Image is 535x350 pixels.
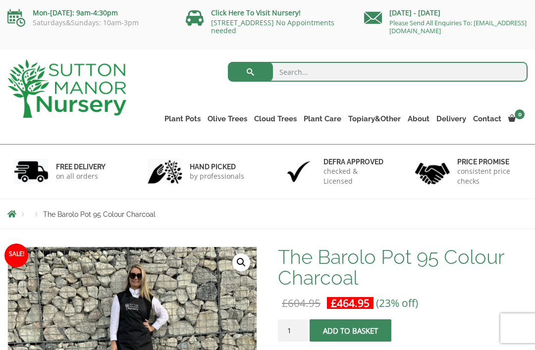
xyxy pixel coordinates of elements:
[331,296,337,310] span: £
[232,253,250,271] a: View full-screen image gallery
[148,159,182,184] img: 2.jpg
[415,156,450,187] img: 4.jpg
[14,159,49,184] img: 1.jpg
[282,296,321,310] bdi: 604.95
[376,296,418,310] span: (23% off)
[4,244,28,267] span: Sale!
[278,319,308,342] input: Product quantity
[505,112,528,126] a: 0
[323,166,387,186] p: checked & Licensed
[211,18,334,35] a: [STREET_ADDRESS] No Appointments needed
[281,159,316,184] img: 3.jpg
[457,166,521,186] p: consistent price checks
[457,157,521,166] h6: Price promise
[310,319,391,342] button: Add to basket
[515,109,525,119] span: 0
[56,162,106,171] h6: FREE DELIVERY
[470,112,505,126] a: Contact
[56,171,106,181] p: on all orders
[389,18,527,35] a: Please Send All Enquiries To: [EMAIL_ADDRESS][DOMAIN_NAME]
[7,19,171,27] p: Saturdays&Sundays: 10am-3pm
[345,112,404,126] a: Topiary&Other
[43,210,156,218] span: The Barolo Pot 95 Colour Charcoal
[323,157,387,166] h6: Defra approved
[7,7,171,19] p: Mon-[DATE]: 9am-4:30pm
[161,112,204,126] a: Plant Pots
[204,112,251,126] a: Olive Trees
[433,112,470,126] a: Delivery
[7,210,528,218] nav: Breadcrumbs
[300,112,345,126] a: Plant Care
[211,8,301,17] a: Click Here To Visit Nursery!
[190,162,244,171] h6: hand picked
[404,112,433,126] a: About
[251,112,300,126] a: Cloud Trees
[331,296,370,310] bdi: 464.95
[7,59,126,118] img: logo
[190,171,244,181] p: by professionals
[278,247,528,288] h1: The Barolo Pot 95 Colour Charcoal
[364,7,528,19] p: [DATE] - [DATE]
[228,62,528,82] input: Search...
[282,296,288,310] span: £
